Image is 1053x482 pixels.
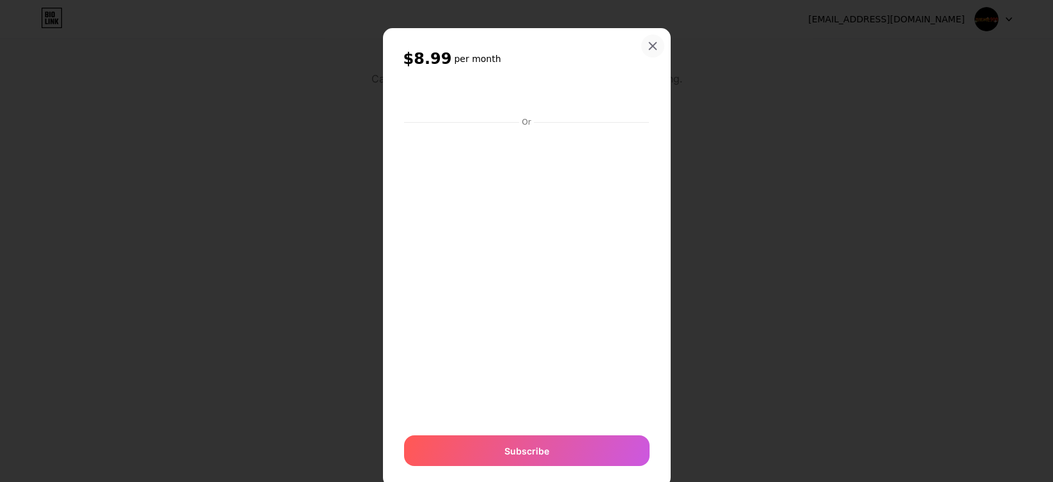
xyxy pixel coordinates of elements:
[519,117,533,127] div: Or
[404,82,650,113] iframe: Bingkai tombol pembayaran aman
[403,49,452,69] span: $8.99
[454,52,501,65] h6: per month
[504,444,549,458] span: Subscribe
[402,128,652,423] iframe: Bingkai input pembayaran aman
